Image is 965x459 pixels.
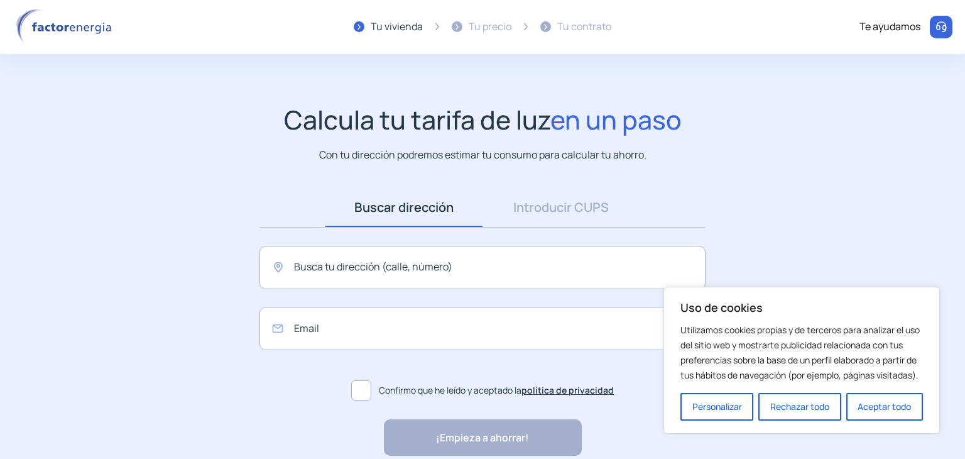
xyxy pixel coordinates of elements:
span: en un paso [550,102,682,137]
button: Rechazar todo [758,393,841,421]
p: Con tu dirección podremos estimar tu consumo para calcular tu ahorro. [319,147,646,163]
span: Confirmo que he leído y aceptado la [379,384,614,397]
a: Buscar dirección [325,188,482,227]
div: Uso de cookies [663,287,940,434]
div: Tu precio [469,19,511,35]
img: logo factor [13,9,119,45]
img: llamar [935,21,947,33]
button: Personalizar [680,393,753,421]
div: Tu vivienda [371,19,423,35]
p: Uso de cookies [680,300,923,315]
a: política de privacidad [521,384,614,396]
h1: Calcula tu tarifa de luz [284,104,682,135]
p: Utilizamos cookies propias y de terceros para analizar el uso del sitio web y mostrarte publicida... [680,323,923,383]
button: Aceptar todo [846,393,923,421]
a: Introducir CUPS [482,188,640,227]
div: Te ayudamos [859,19,920,35]
div: Tu contrato [557,19,611,35]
